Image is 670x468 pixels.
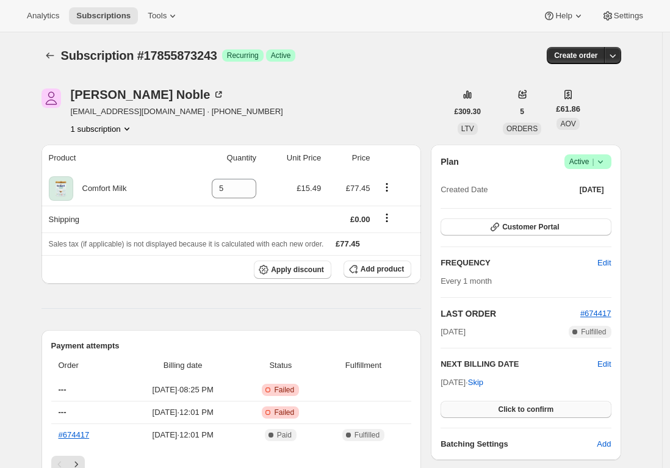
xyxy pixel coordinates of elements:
[277,430,292,440] span: Paid
[560,120,575,128] span: AOV
[581,327,606,337] span: Fulfilled
[441,276,492,286] span: Every 1 month
[555,11,572,21] span: Help
[73,182,127,195] div: Comfort Milk
[441,358,597,370] h2: NEXT BILLING DATE
[41,88,61,108] span: Katie Noble
[59,408,67,417] span: ---
[513,103,531,120] button: 5
[355,430,380,440] span: Fulfilled
[127,406,238,419] span: [DATE] · 12:01 PM
[336,239,360,248] span: £77.45
[179,145,260,171] th: Quantity
[344,261,411,278] button: Add product
[41,206,180,232] th: Shipping
[51,352,124,379] th: Order
[580,309,611,318] a: #674417
[441,326,466,338] span: [DATE]
[502,222,559,232] span: Customer Portal
[547,47,605,64] button: Create order
[246,359,315,372] span: Status
[498,405,553,414] span: Click to confirm
[441,184,488,196] span: Created Date
[590,253,618,273] button: Edit
[20,7,67,24] button: Analytics
[76,11,131,21] span: Subscriptions
[61,49,217,62] span: Subscription #17855873243
[572,181,611,198] button: [DATE]
[127,359,238,372] span: Billing date
[140,7,186,24] button: Tools
[455,107,481,117] span: £309.30
[148,11,167,21] span: Tools
[597,438,611,450] span: Add
[361,264,404,274] span: Add product
[271,51,291,60] span: Active
[71,123,133,135] button: Product actions
[127,429,238,441] span: [DATE] · 12:01 PM
[49,176,73,201] img: product img
[377,181,397,194] button: Product actions
[274,385,294,395] span: Failed
[323,359,404,372] span: Fulfillment
[580,185,604,195] span: [DATE]
[49,240,324,248] span: Sales tax (if applicable) is not displayed because it is calculated with each new order.
[506,124,538,133] span: ORDERS
[127,384,238,396] span: [DATE] · 08:25 PM
[597,257,611,269] span: Edit
[468,376,483,389] span: Skip
[254,261,331,279] button: Apply discount
[377,211,397,225] button: Shipping actions
[556,103,580,115] span: £61.86
[59,385,67,394] span: ---
[71,106,283,118] span: [EMAIL_ADDRESS][DOMAIN_NAME] · [PHONE_NUMBER]
[441,401,611,418] button: Click to confirm
[297,184,321,193] span: £15.49
[594,7,650,24] button: Settings
[536,7,591,24] button: Help
[71,88,225,101] div: [PERSON_NAME] Noble
[41,47,59,64] button: Subscriptions
[346,184,370,193] span: £77.45
[461,373,491,392] button: Skip
[441,257,597,269] h2: FREQUENCY
[41,145,180,171] th: Product
[274,408,294,417] span: Failed
[589,434,618,454] button: Add
[520,107,524,117] span: 5
[227,51,259,60] span: Recurring
[461,124,474,133] span: LTV
[592,157,594,167] span: |
[51,340,412,352] h2: Payment attempts
[69,7,138,24] button: Subscriptions
[597,358,611,370] button: Edit
[441,156,459,168] h2: Plan
[441,218,611,236] button: Customer Portal
[441,378,483,387] span: [DATE] ·
[447,103,488,120] button: £309.30
[614,11,643,21] span: Settings
[554,51,597,60] span: Create order
[569,156,607,168] span: Active
[59,430,90,439] a: #674417
[271,265,324,275] span: Apply discount
[441,308,580,320] h2: LAST ORDER
[260,145,325,171] th: Unit Price
[580,308,611,320] button: #674417
[350,215,370,224] span: £0.00
[27,11,59,21] span: Analytics
[441,438,597,450] h6: Batching Settings
[325,145,373,171] th: Price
